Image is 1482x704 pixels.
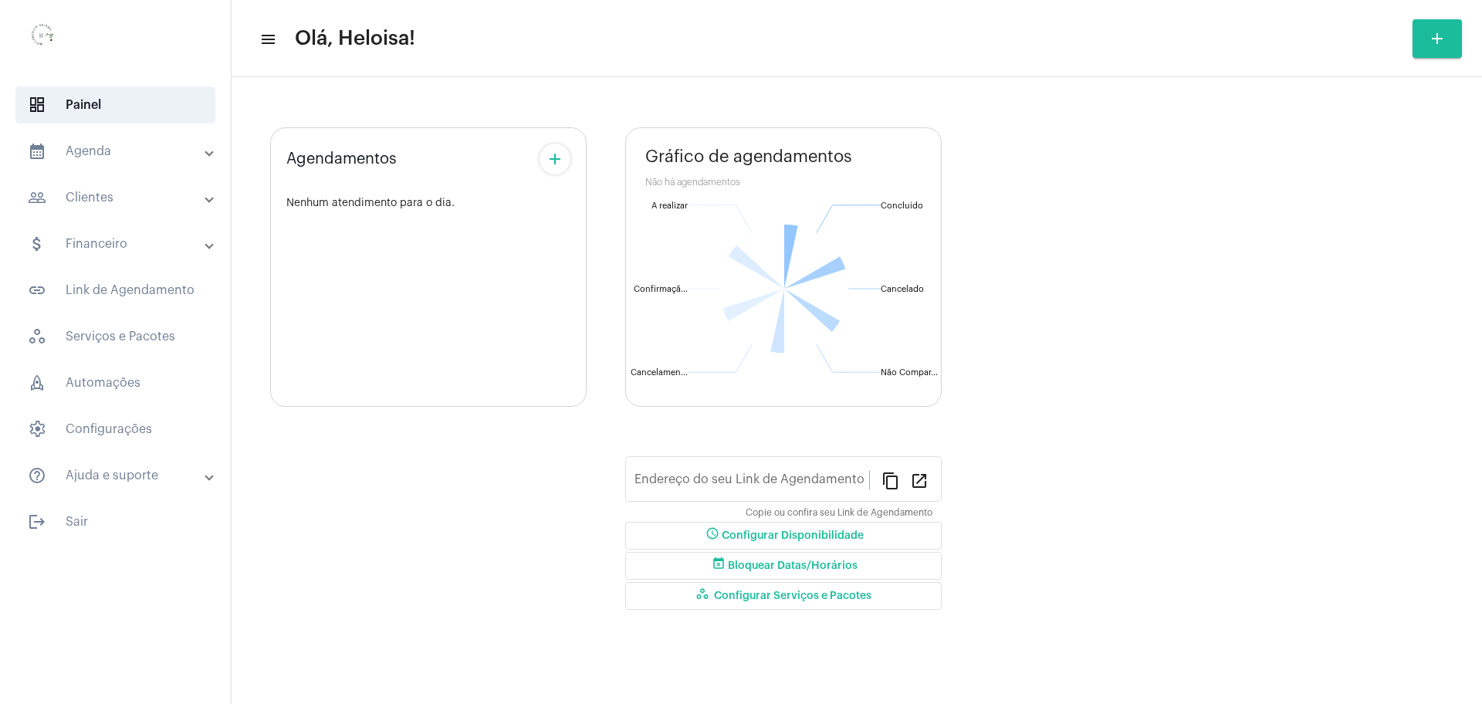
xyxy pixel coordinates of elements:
mat-icon: workspaces_outlined [695,587,714,605]
text: Concluído [881,201,923,210]
span: Configurar Serviços e Pacotes [695,591,871,601]
text: Confirmaçã... [634,285,688,294]
span: Automações [15,364,215,401]
span: Configurar Disponibilidade [703,530,864,541]
img: 0d939d3e-dcd2-0964-4adc-7f8e0d1a206f.png [12,8,74,69]
button: Configurar Serviços e Pacotes [625,582,942,610]
mat-hint: Copie ou confira seu Link de Agendamento [746,508,932,519]
mat-expansion-panel-header: sidenav iconClientes [9,179,231,216]
mat-icon: sidenav icon [28,281,46,300]
span: Olá, Heloisa! [295,26,415,51]
div: Nenhum atendimento para o dia. [286,198,570,209]
mat-expansion-panel-header: sidenav iconAjuda e suporte [9,457,231,494]
span: sidenav icon [28,420,46,438]
span: Sair [15,503,215,540]
span: Configurações [15,411,215,448]
text: Cancelado [881,285,924,293]
text: A realizar [651,201,688,210]
span: Bloquear Datas/Horários [709,560,858,571]
mat-icon: event_busy [709,557,728,575]
span: sidenav icon [28,374,46,392]
button: Configurar Disponibilidade [625,522,942,550]
mat-icon: open_in_new [910,471,929,489]
input: Link [634,476,869,489]
span: Gráfico de agendamentos [645,147,852,166]
span: Painel [15,86,215,124]
mat-icon: sidenav icon [28,513,46,531]
mat-icon: sidenav icon [28,142,46,161]
mat-icon: sidenav icon [28,235,46,253]
mat-panel-title: Financeiro [28,235,206,253]
span: sidenav icon [28,96,46,114]
mat-icon: sidenav icon [259,30,275,49]
text: Não Compar... [881,368,938,377]
mat-expansion-panel-header: sidenav iconAgenda [9,133,231,170]
mat-panel-title: Agenda [28,142,206,161]
text: Cancelamen... [631,368,688,377]
mat-icon: add [1428,29,1446,48]
span: Serviços e Pacotes [15,318,215,355]
span: Link de Agendamento [15,272,215,309]
mat-icon: sidenav icon [28,188,46,207]
mat-icon: sidenav icon [28,466,46,485]
button: Bloquear Datas/Horários [625,552,942,580]
span: Agendamentos [286,151,397,168]
mat-panel-title: Ajuda e suporte [28,466,206,485]
mat-icon: content_copy [881,471,900,489]
mat-icon: schedule [703,526,722,545]
mat-expansion-panel-header: sidenav iconFinanceiro [9,225,231,262]
mat-icon: add [546,150,564,168]
span: sidenav icon [28,327,46,346]
mat-panel-title: Clientes [28,188,206,207]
